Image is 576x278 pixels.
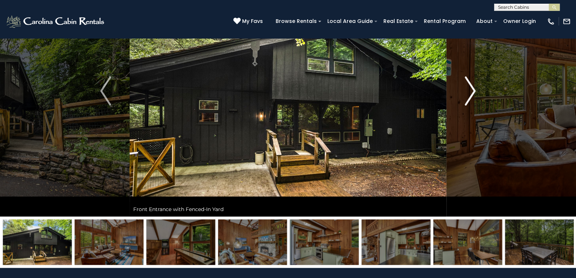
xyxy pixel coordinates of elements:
[324,16,376,27] a: Local Area Guide
[5,14,106,29] img: White-1-2.png
[473,16,496,27] a: About
[362,219,430,265] img: 166598117
[100,76,111,106] img: arrow
[500,16,540,27] a: Owner Login
[465,76,476,106] img: arrow
[130,202,446,217] div: Front Entrance with Fenced-In Yard
[290,219,359,265] img: 166598116
[420,16,469,27] a: Rental Program
[433,219,502,265] img: 166598118
[380,16,417,27] a: Real Estate
[547,17,555,25] img: phone-regular-white.png
[242,17,263,25] span: My Favs
[563,17,571,25] img: mail-regular-white.png
[218,219,287,265] img: 166598115
[146,219,215,265] img: 166598119
[272,16,320,27] a: Browse Rentals
[233,17,265,25] a: My Favs
[75,219,143,265] img: 166598113
[505,219,574,265] img: 166598133
[3,219,72,265] img: 166598112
